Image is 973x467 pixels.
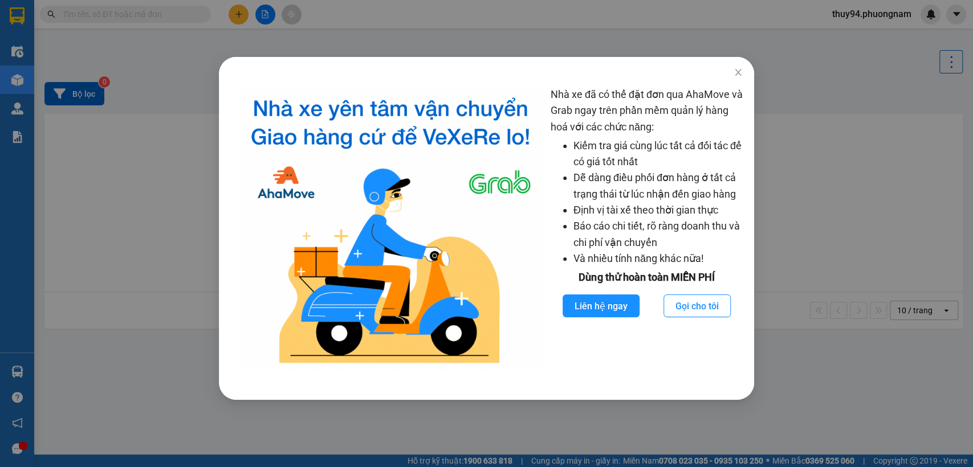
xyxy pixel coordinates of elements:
li: Và nhiều tính năng khác nữa! [573,251,743,267]
li: Kiểm tra giá cùng lúc tất cả đối tác để có giá tốt nhất [573,138,743,170]
li: Dễ dàng điều phối đơn hàng ở tất cả trạng thái từ lúc nhận đến giao hàng [573,170,743,202]
li: Định vị tài xế theo thời gian thực [573,202,743,218]
button: Close [722,57,754,89]
button: Liên hệ ngay [563,294,640,317]
span: Liên hệ ngay [575,299,628,313]
button: Gọi cho tôi [663,294,731,317]
span: Gọi cho tôi [675,299,719,313]
li: Báo cáo chi tiết, rõ ràng doanh thu và chi phí vận chuyển [573,218,743,251]
span: close [734,68,743,77]
img: logo [239,87,542,371]
div: Dùng thử hoàn toàn MIỄN PHÍ [551,269,743,285]
div: Nhà xe đã có thể đặt đơn qua AhaMove và Grab ngay trên phần mềm quản lý hàng hoá với các chức năng: [551,87,743,371]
